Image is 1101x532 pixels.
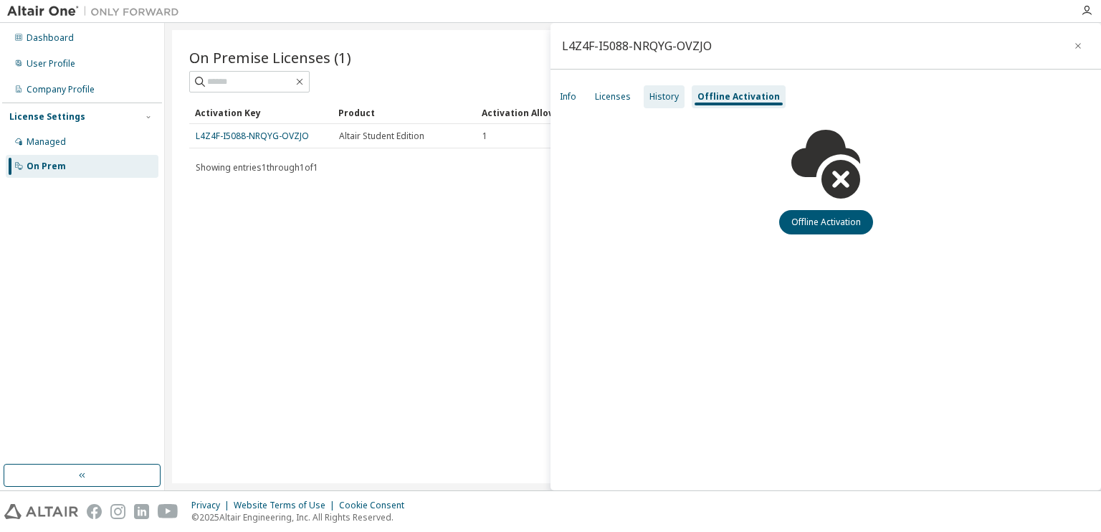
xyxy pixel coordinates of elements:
div: Offline Activation [697,91,780,103]
div: Activation Allowed [482,101,614,124]
div: License Settings [9,111,85,123]
div: Cookie Consent [339,500,413,511]
span: 1 [482,130,487,142]
div: Product [338,101,470,124]
span: Altair Student Edition [339,130,424,142]
div: Dashboard [27,32,74,44]
div: Privacy [191,500,234,511]
div: Activation Key [195,101,327,124]
div: Managed [27,136,66,148]
span: Showing entries 1 through 1 of 1 [196,161,318,174]
img: instagram.svg [110,504,125,519]
img: Altair One [7,4,186,19]
p: © 2025 Altair Engineering, Inc. All Rights Reserved. [191,511,413,523]
img: facebook.svg [87,504,102,519]
button: Offline Activation [779,210,873,234]
a: L4Z4F-I5088-NRQYG-OVZJO [196,130,309,142]
div: Company Profile [27,84,95,95]
img: linkedin.svg [134,504,149,519]
div: User Profile [27,58,75,70]
img: youtube.svg [158,504,178,519]
span: On Premise Licenses (1) [189,47,351,67]
div: History [649,91,679,103]
div: L4Z4F-I5088-NRQYG-OVZJO [562,40,712,52]
img: altair_logo.svg [4,504,78,519]
div: Licenses [595,91,631,103]
div: Info [560,91,576,103]
div: Website Terms of Use [234,500,339,511]
div: On Prem [27,161,66,172]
